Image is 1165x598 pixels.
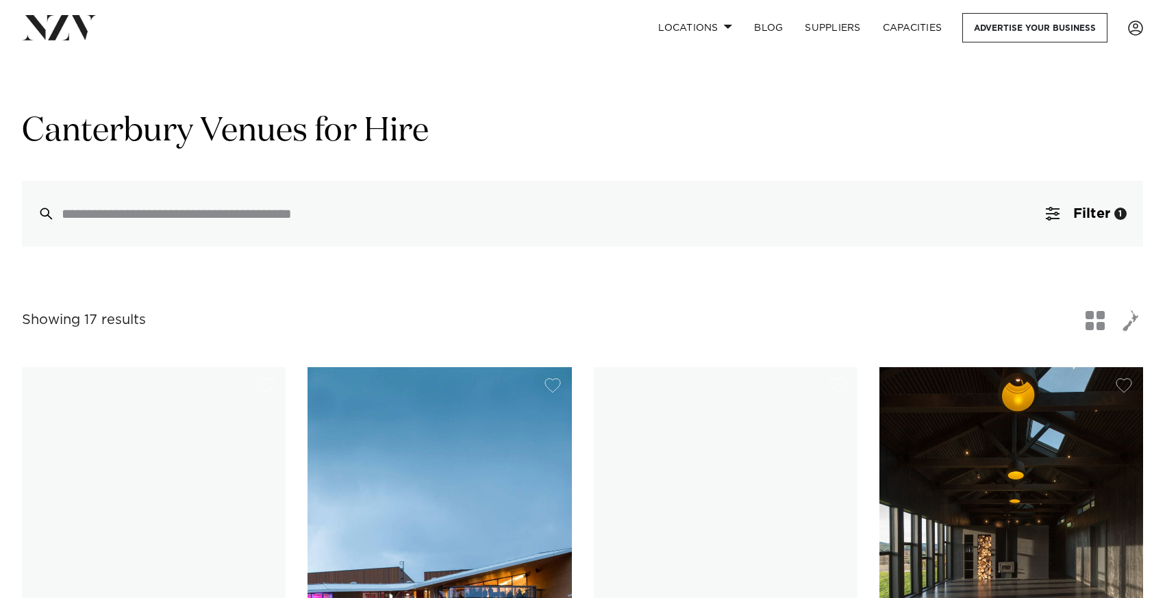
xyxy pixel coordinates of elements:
[22,310,146,331] div: Showing 17 results
[647,13,743,42] a: Locations
[743,13,794,42] a: BLOG
[1029,181,1143,247] button: Filter1
[962,13,1107,42] a: Advertise your business
[1114,208,1127,220] div: 1
[794,13,871,42] a: SUPPLIERS
[22,15,97,40] img: nzv-logo.png
[872,13,953,42] a: Capacities
[22,110,1143,153] h1: Canterbury Venues for Hire
[1073,207,1110,221] span: Filter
